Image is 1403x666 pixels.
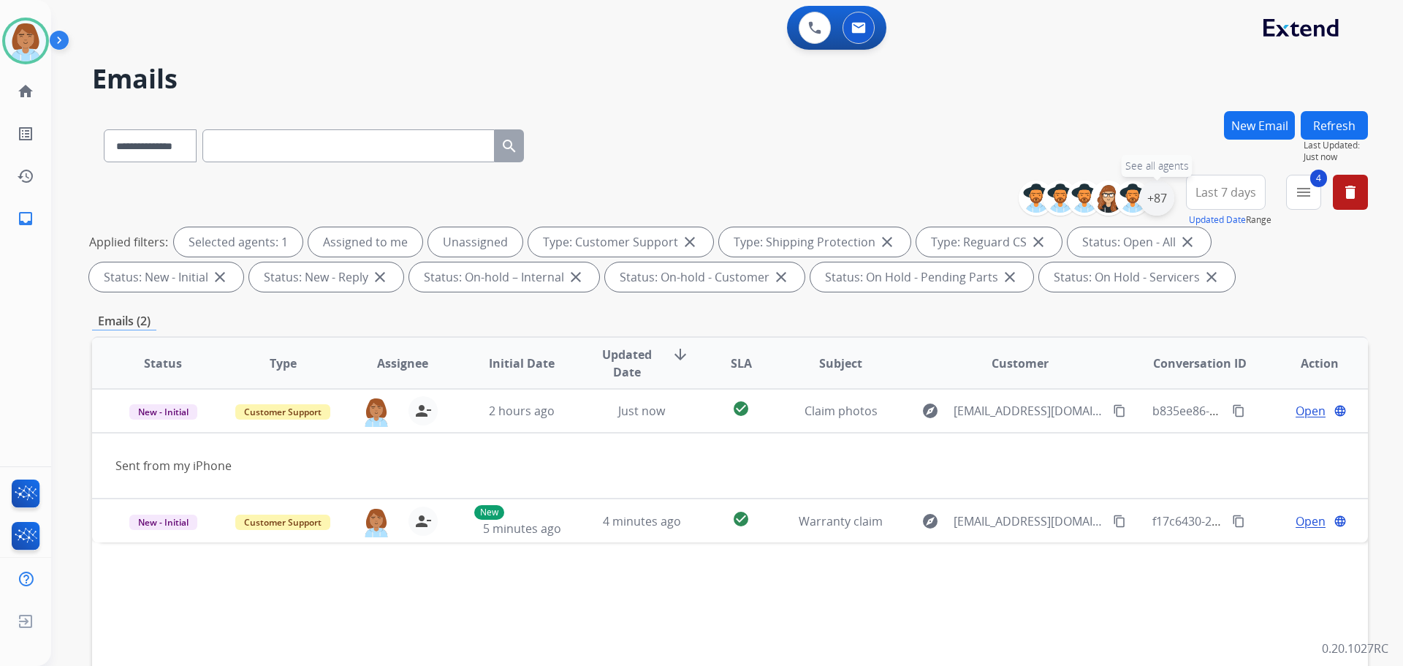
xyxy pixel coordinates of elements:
div: Unassigned [428,227,522,257]
mat-icon: close [371,268,389,286]
mat-icon: language [1334,515,1347,528]
mat-icon: menu [1295,183,1312,201]
mat-icon: close [772,268,790,286]
mat-icon: list_alt [17,125,34,143]
div: Status: On Hold - Pending Parts [810,262,1033,292]
th: Action [1248,338,1368,389]
div: Type: Reguard CS [916,227,1062,257]
mat-icon: content_copy [1232,404,1245,417]
p: New [474,505,504,520]
div: Selected agents: 1 [174,227,303,257]
span: Just now [1304,151,1368,163]
span: Last 7 days [1195,189,1256,195]
span: [EMAIL_ADDRESS][DOMAIN_NAME] [954,512,1104,530]
h2: Emails [92,64,1368,94]
mat-icon: person_remove [414,512,432,530]
mat-icon: check_circle [732,400,750,417]
img: avatar [5,20,46,61]
span: f17c6430-2240-4e49-a9ab-1eb6b92c3fa9 [1152,513,1372,529]
span: Last Updated: [1304,140,1368,151]
mat-icon: content_copy [1113,404,1126,417]
mat-icon: close [1001,268,1019,286]
mat-icon: delete [1342,183,1359,201]
mat-icon: inbox [17,210,34,227]
mat-icon: search [501,137,518,155]
button: Refresh [1301,111,1368,140]
img: agent-avatar [362,507,391,537]
mat-icon: close [1179,233,1196,251]
span: b835ee86-e1e8-4447-9788-dcfd87ffca99 [1152,403,1370,419]
div: Status: On-hold - Customer [605,262,805,292]
mat-icon: explore [921,402,939,420]
span: Customer [992,355,1049,372]
mat-icon: arrow_downward [672,346,689,363]
div: Status: New - Reply [249,262,403,292]
span: Updated Date [594,346,661,381]
span: Warranty claim [799,513,883,529]
button: Updated Date [1189,214,1246,226]
span: Open [1296,512,1326,530]
mat-icon: close [567,268,585,286]
p: Applied filters: [89,233,168,251]
span: 4 [1310,170,1327,187]
span: 5 minutes ago [483,521,561,537]
span: Conversation ID [1153,355,1247,372]
span: Open [1296,402,1326,420]
div: Sent from my iPhone [115,457,1106,474]
mat-icon: explore [921,512,939,530]
mat-icon: close [1203,268,1220,286]
mat-icon: close [211,268,229,286]
span: Assignee [377,355,428,372]
div: Type: Customer Support [528,227,713,257]
span: [EMAIL_ADDRESS][DOMAIN_NAME] [954,402,1104,420]
mat-icon: language [1334,404,1347,417]
div: Status: On Hold - Servicers [1039,262,1235,292]
span: SLA [731,355,752,372]
mat-icon: content_copy [1232,515,1245,528]
div: Type: Shipping Protection [719,227,910,257]
span: 2 hours ago [489,403,555,419]
span: New - Initial [129,515,197,530]
p: 0.20.1027RC [1322,640,1388,657]
span: New - Initial [129,404,197,420]
img: agent-avatar [362,396,391,427]
span: Claim photos [805,403,878,419]
mat-icon: history [17,167,34,185]
mat-icon: home [17,83,34,100]
span: Subject [819,355,862,372]
p: Emails (2) [92,312,156,330]
mat-icon: close [681,233,699,251]
div: Status: New - Initial [89,262,243,292]
span: Customer Support [235,515,330,530]
span: Status [144,355,182,372]
div: Assigned to me [308,227,422,257]
mat-icon: close [1030,233,1047,251]
mat-icon: person_remove [414,402,432,420]
button: 4 [1286,175,1321,210]
span: Range [1189,213,1271,226]
span: See all agents [1125,159,1189,173]
div: +87 [1139,181,1174,216]
span: Initial Date [489,355,555,372]
mat-icon: close [878,233,896,251]
div: Status: On-hold – Internal [409,262,599,292]
div: Status: Open - All [1068,227,1211,257]
span: Customer Support [235,404,330,420]
button: Last 7 days [1186,175,1266,210]
span: 4 minutes ago [603,513,681,529]
mat-icon: content_copy [1113,515,1126,528]
mat-icon: check_circle [732,510,750,528]
span: Just now [618,403,665,419]
button: New Email [1224,111,1295,140]
span: Type [270,355,297,372]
